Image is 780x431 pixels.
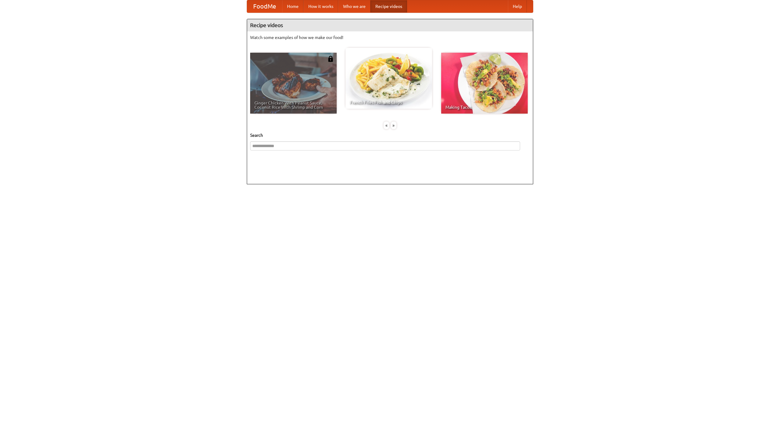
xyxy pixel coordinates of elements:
div: « [384,122,389,129]
h5: Search [250,132,530,138]
a: Home [282,0,303,12]
a: Making Tacos [441,53,528,114]
a: Recipe videos [370,0,407,12]
a: French Fries Fish and Chips [346,48,432,109]
span: French Fries Fish and Chips [350,100,428,104]
p: Watch some examples of how we make our food! [250,34,530,41]
a: Help [508,0,527,12]
img: 483408.png [328,56,334,62]
a: Who we are [338,0,370,12]
div: » [391,122,396,129]
a: FoodMe [247,0,282,12]
span: Making Tacos [445,105,523,109]
h4: Recipe videos [247,19,533,31]
a: How it works [303,0,338,12]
